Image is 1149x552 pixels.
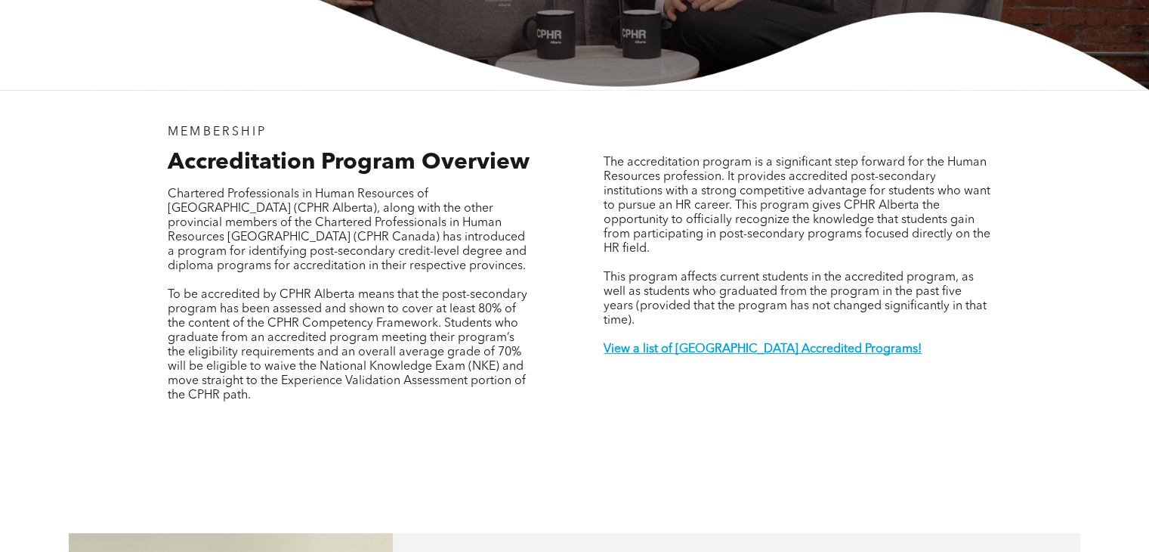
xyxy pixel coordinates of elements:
[604,271,987,327] span: This program affects current students in the accredited program, as well as students who graduate...
[168,126,267,138] span: MEMBERSHIP
[168,289,527,402] span: To be accredited by CPHR Alberta means that the post-secondary program has been assessed and show...
[604,343,922,355] a: View a list of [GEOGRAPHIC_DATA] Accredited Programs!
[604,157,990,255] span: The accreditation program is a significant step forward for the Human Resources profession. It pr...
[168,151,530,174] span: Accreditation Program Overview
[168,188,527,272] span: Chartered Professionals in Human Resources of [GEOGRAPHIC_DATA] (CPHR Alberta), along with the ot...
